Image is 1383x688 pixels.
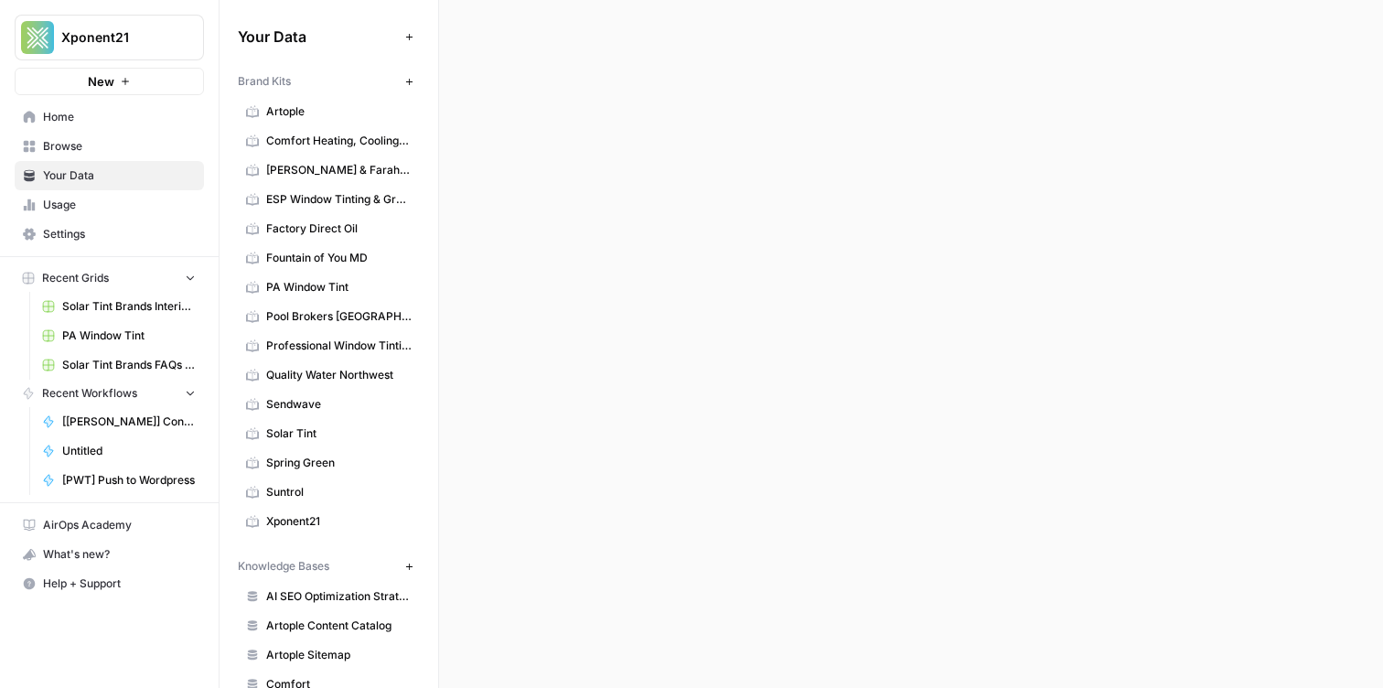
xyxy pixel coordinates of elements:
[34,407,204,436] a: [[PERSON_NAME]] Content Gap Analysis
[266,133,412,149] span: Comfort Heating, Cooling, Electrical & Plumbing
[266,588,412,605] span: AI SEO Optimization Strategy Playbook
[43,138,196,155] span: Browse
[266,338,412,354] span: Professional Window Tinting
[238,97,420,126] a: Artople
[238,26,398,48] span: Your Data
[238,478,420,507] a: Suntrol
[238,185,420,214] a: ESP Window Tinting & Graphics
[238,331,420,360] a: Professional Window Tinting
[43,167,196,184] span: Your Data
[62,298,196,315] span: Solar Tint Brands Interior Page Content
[16,541,203,568] div: What's new?
[34,436,204,466] a: Untitled
[15,220,204,249] a: Settings
[15,190,204,220] a: Usage
[266,618,412,634] span: Artople Content Catalog
[266,103,412,120] span: Artople
[15,68,204,95] button: New
[238,214,420,243] a: Factory Direct Oil
[34,292,204,321] a: Solar Tint Brands Interior Page Content
[34,321,204,350] a: PA Window Tint
[34,350,204,380] a: Solar Tint Brands FAQs Workflows
[238,390,420,419] a: Sendwave
[266,279,412,296] span: PA Window Tint
[15,132,204,161] a: Browse
[21,21,54,54] img: Xponent21 Logo
[266,396,412,413] span: Sendwave
[62,357,196,373] span: Solar Tint Brands FAQs Workflows
[15,380,204,407] button: Recent Workflows
[15,161,204,190] a: Your Data
[266,308,412,325] span: Pool Brokers [GEOGRAPHIC_DATA]
[238,360,420,390] a: Quality Water Northwest
[42,385,137,402] span: Recent Workflows
[34,466,204,495] a: [PWT] Push to Wordpress
[238,243,420,273] a: Fountain of You MD
[15,511,204,540] a: AirOps Academy
[266,162,412,178] span: [PERSON_NAME] & Farah Eye & Laser Center
[238,611,420,640] a: Artople Content Catalog
[61,28,172,47] span: Xponent21
[266,191,412,208] span: ESP Window Tinting & Graphics
[238,558,329,575] span: Knowledge Bases
[43,226,196,242] span: Settings
[88,72,114,91] span: New
[266,250,412,266] span: Fountain of You MD
[42,270,109,286] span: Recent Grids
[238,640,420,670] a: Artople Sitemap
[15,102,204,132] a: Home
[238,273,420,302] a: PA Window Tint
[62,443,196,459] span: Untitled
[238,156,420,185] a: [PERSON_NAME] & Farah Eye & Laser Center
[43,517,196,533] span: AirOps Academy
[43,197,196,213] span: Usage
[266,513,412,530] span: Xponent21
[266,220,412,237] span: Factory Direct Oil
[238,126,420,156] a: Comfort Heating, Cooling, Electrical & Plumbing
[238,507,420,536] a: Xponent21
[15,540,204,569] button: What's new?
[43,109,196,125] span: Home
[238,302,420,331] a: Pool Brokers [GEOGRAPHIC_DATA]
[266,425,412,442] span: Solar Tint
[266,367,412,383] span: Quality Water Northwest
[266,455,412,471] span: Spring Green
[266,647,412,663] span: Artople Sitemap
[238,582,420,611] a: AI SEO Optimization Strategy Playbook
[62,328,196,344] span: PA Window Tint
[238,448,420,478] a: Spring Green
[15,569,204,598] button: Help + Support
[15,264,204,292] button: Recent Grids
[62,472,196,489] span: [PWT] Push to Wordpress
[266,484,412,500] span: Suntrol
[238,73,291,90] span: Brand Kits
[62,414,196,430] span: [[PERSON_NAME]] Content Gap Analysis
[238,419,420,448] a: Solar Tint
[15,15,204,60] button: Workspace: Xponent21
[43,575,196,592] span: Help + Support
